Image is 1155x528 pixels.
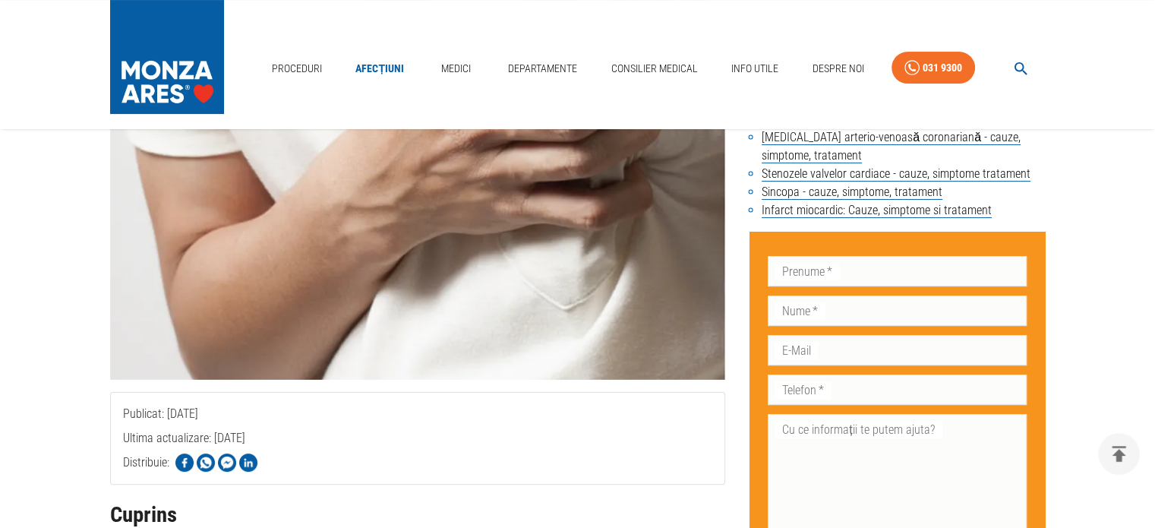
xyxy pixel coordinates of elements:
[123,406,198,482] span: Publicat: [DATE]
[197,454,215,472] img: Share on WhatsApp
[266,53,328,84] a: Proceduri
[123,431,245,506] span: Ultima actualizare: [DATE]
[891,52,975,84] a: 031 9300
[762,166,1030,182] a: Stenozele valvelor cardiace - cauze, simptome tratament
[218,454,236,472] img: Share on Facebook Messenger
[123,454,169,472] p: Distribuie:
[604,53,703,84] a: Consilier Medical
[110,503,726,527] h2: Cuprins
[923,58,962,77] div: 031 9300
[762,185,942,200] a: Sincopa - cauze, simptome, tratament
[725,53,784,84] a: Info Utile
[762,203,992,218] a: Infarct miocardic: Cauze, simptome si tratament
[349,53,410,84] a: Afecțiuni
[239,454,257,472] img: Share on LinkedIn
[806,53,869,84] a: Despre Noi
[762,130,1021,163] a: [MEDICAL_DATA] arterio-venoasă coronariană - cauze, simptome, tratament
[1098,433,1140,475] button: delete
[502,53,583,84] a: Departamente
[431,53,480,84] a: Medici
[175,454,194,472] img: Share on Facebook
